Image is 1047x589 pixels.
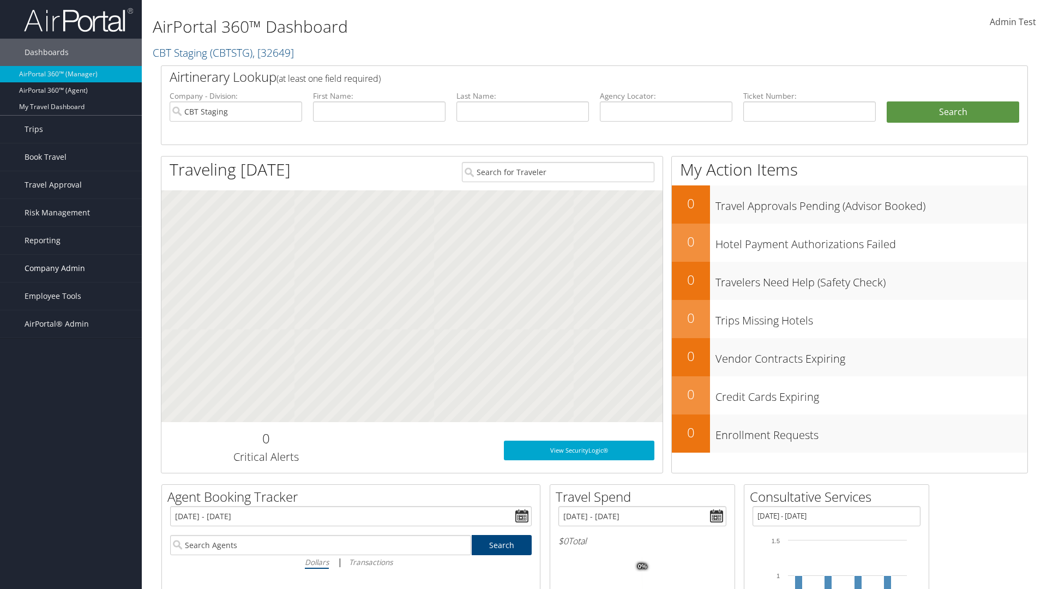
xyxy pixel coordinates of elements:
span: , [ 32649 ] [252,45,294,60]
h2: 0 [672,423,710,442]
img: airportal-logo.png [24,7,133,33]
i: Dollars [305,557,329,567]
button: Search [887,101,1019,123]
label: First Name: [313,91,446,101]
label: Ticket Number: [743,91,876,101]
a: Search [472,535,532,555]
a: 0Travel Approvals Pending (Advisor Booked) [672,185,1027,224]
a: 0Credit Cards Expiring [672,376,1027,414]
a: 0Vendor Contracts Expiring [672,338,1027,376]
h3: Travel Approvals Pending (Advisor Booked) [715,193,1027,214]
tspan: 0% [638,563,647,570]
span: Employee Tools [25,283,81,310]
h3: Enrollment Requests [715,422,1027,443]
h3: Credit Cards Expiring [715,384,1027,405]
h1: AirPortal 360™ Dashboard [153,15,742,38]
input: Search Agents [170,535,471,555]
h2: 0 [672,194,710,213]
h3: Trips Missing Hotels [715,308,1027,328]
a: CBT Staging [153,45,294,60]
h3: Critical Alerts [170,449,362,465]
h3: Hotel Payment Authorizations Failed [715,231,1027,252]
h6: Total [558,535,726,547]
span: Risk Management [25,199,90,226]
label: Last Name: [456,91,589,101]
span: Company Admin [25,255,85,282]
h3: Vendor Contracts Expiring [715,346,1027,366]
a: 0Hotel Payment Authorizations Failed [672,224,1027,262]
h2: 0 [672,385,710,404]
span: $0 [558,535,568,547]
h1: My Action Items [672,158,1027,181]
div: | [170,555,532,569]
span: Book Travel [25,143,67,171]
span: Travel Approval [25,171,82,199]
tspan: 1 [777,573,780,579]
h2: Airtinerary Lookup [170,68,947,86]
input: Search for Traveler [462,162,654,182]
a: View SecurityLogic® [504,441,654,460]
h2: 0 [672,271,710,289]
span: Trips [25,116,43,143]
span: Reporting [25,227,61,254]
a: 0Trips Missing Hotels [672,300,1027,338]
h2: 0 [170,429,362,448]
h2: 0 [672,232,710,251]
h2: Travel Spend [556,488,735,506]
a: 0Enrollment Requests [672,414,1027,453]
tspan: 1.5 [772,538,780,544]
h2: Agent Booking Tracker [167,488,540,506]
a: Admin Test [990,5,1036,39]
h2: 0 [672,309,710,327]
h3: Travelers Need Help (Safety Check) [715,269,1027,290]
span: Admin Test [990,16,1036,28]
a: 0Travelers Need Help (Safety Check) [672,262,1027,300]
span: ( CBTSTG ) [210,45,252,60]
i: Transactions [349,557,393,567]
h1: Traveling [DATE] [170,158,291,181]
span: Dashboards [25,39,69,66]
h2: Consultative Services [750,488,929,506]
label: Agency Locator: [600,91,732,101]
h2: 0 [672,347,710,365]
span: AirPortal® Admin [25,310,89,338]
span: (at least one field required) [276,73,381,85]
label: Company - Division: [170,91,302,101]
